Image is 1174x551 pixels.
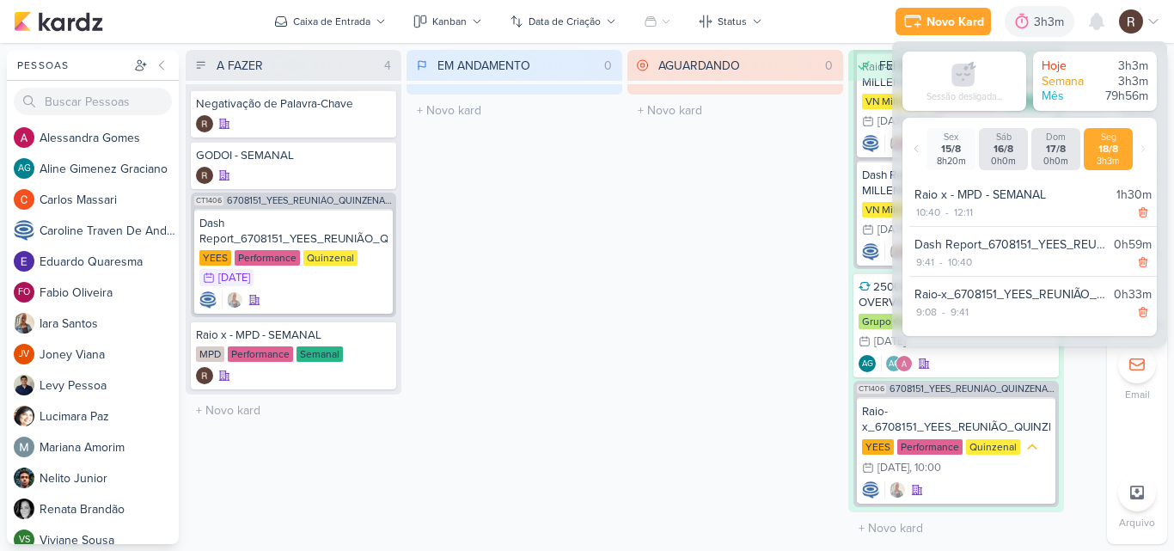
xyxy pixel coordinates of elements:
span: CT1406 [857,384,886,394]
div: [DATE] [877,116,909,127]
img: Iara Santos [889,243,906,260]
span: 6708151_YEES_REUNIÃO_QUINZENAL_COMERCIAL_20.08 [890,384,1055,394]
div: E d u a r d o Q u a r e s m a [40,253,179,271]
div: Aline Gimenez Graciano [14,158,34,179]
div: Prioridade Média [1024,438,1041,456]
div: 10:40 [914,205,942,220]
img: Carlos Massari [14,189,34,210]
img: Lucimara Paz [14,406,34,426]
img: Caroline Traven De Andrade [862,135,879,152]
img: Renata Brandão [14,499,34,519]
input: + Novo kard [631,98,840,123]
div: Semana [1042,74,1093,89]
div: [DATE] [874,336,906,347]
div: Criador(a): Rafael Dornelles [196,115,213,132]
div: YEES [862,439,894,455]
div: Criador(a): Caroline Traven De Andrade [862,135,879,152]
div: 0h0m [982,156,1024,167]
div: Grupo Godoi [859,314,926,329]
div: Hoje [1042,58,1093,74]
div: Criador(a): Caroline Traven De Andrade [199,291,217,309]
img: Alessandra Gomes [14,127,34,148]
img: Levy Pessoa [14,375,34,395]
div: Criador(a): Caroline Traven De Andrade [862,481,879,499]
div: N e l i t o J u n i o r [40,469,179,487]
p: Arquivo [1119,515,1155,530]
div: Raio-x_6708151_YEES_REUNIÃO_QUINZENAL_COMERCIAL_20.08 [914,285,1107,303]
div: VN Millenium [862,202,931,217]
div: 10:40 [946,254,974,270]
div: Performance [235,250,300,266]
img: Rafael Dornelles [196,367,213,384]
div: 0h0m [1035,156,1077,167]
div: V i v i a n e S o u s a [40,531,179,549]
div: Quinzenal [966,439,1020,455]
div: Aline Gimenez Graciano [859,355,876,372]
img: Rafael Dornelles [196,167,213,184]
div: Sex [930,132,972,143]
div: Criador(a): Rafael Dornelles [196,167,213,184]
div: Colaboradores: Iara Santos [222,291,243,309]
div: VN Millenium [862,94,931,109]
div: 3h3m [1097,58,1148,74]
div: Viviane Sousa [14,530,34,550]
div: GODOI - SEMANAL [196,148,391,163]
p: AG [18,164,31,174]
p: AG [862,360,873,369]
div: - [942,205,952,220]
div: 0 [818,57,840,75]
div: 1h30m [1116,186,1152,204]
img: Alessandra Gomes [896,355,913,372]
div: [DATE] [877,224,909,236]
div: Mês [1042,89,1093,104]
div: J o n e y V i a n a [40,346,179,364]
div: Novo Kard [926,13,984,31]
span: CT1406 [194,196,223,205]
div: 18/8 [1087,143,1129,156]
div: L e v y P e s s o a [40,377,179,395]
p: AG [889,360,900,369]
div: Raio-x_6708151_YEES_REUNIÃO_QUINZENAL_COMERCIAL_20.08 [862,404,1050,435]
div: I a r a S a n t o s [40,315,179,333]
input: + Novo kard [852,516,1061,541]
div: M a r i a n a A m o r i m [40,438,179,456]
div: A l e s s a n d r a G o m e s [40,129,179,147]
div: 9:41 [949,304,970,320]
div: 16/8 [982,143,1024,156]
div: 15/8 [930,143,972,156]
button: Novo Kard [896,8,991,35]
div: Criador(a): Rafael Dornelles [196,367,213,384]
div: 3h3m [1087,156,1129,167]
div: Fabio Oliveira [14,282,34,303]
div: F a b i o O l i v e i r a [40,284,179,302]
div: - [936,254,946,270]
div: 3h3m [1097,74,1148,89]
div: 9:08 [914,304,939,320]
div: C a r l o s M a s s a r i [40,191,179,209]
img: Caroline Traven De Andrade [199,291,217,309]
div: 9:41 [914,254,936,270]
div: Colaboradores: Iara Santos, Alessandra Gomes [884,243,916,260]
div: Raio x - MPD - SEMANAL [196,328,391,343]
div: Sessão desligada... [926,91,1002,102]
div: Dash Report_6708151_YEES_REUNIÃO_QUINZENAL_COMERCIAL_20.08 [914,236,1107,254]
img: Nelito Junior [14,468,34,488]
div: - [939,304,949,320]
input: + Novo kard [189,398,398,423]
div: Semanal [297,346,343,362]
div: 3h3m [1034,13,1069,31]
div: L u c i m a r a P a z [40,407,179,425]
img: Eduardo Quaresma [14,251,34,272]
img: kardz.app [14,11,103,32]
div: A l i n e G i m e n e z G r a c i a n o [40,160,179,178]
div: , 10:00 [909,462,941,474]
div: Dash Report_8708111_HINES_VN MILLENNIUM_REPORT_SEMANAL_14.08 [862,168,1050,199]
p: Email [1125,387,1150,402]
div: Criador(a): Aline Gimenez Graciano [859,355,876,372]
div: MPD [196,346,224,362]
img: Caroline Traven De Andrade [862,243,879,260]
img: Rafael Dornelles [1119,9,1143,34]
div: Colaboradores: Aline Gimenez Graciano, Alessandra Gomes [881,355,913,372]
div: 0h59m [1114,236,1152,254]
div: Aline Gimenez Graciano [885,355,902,372]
